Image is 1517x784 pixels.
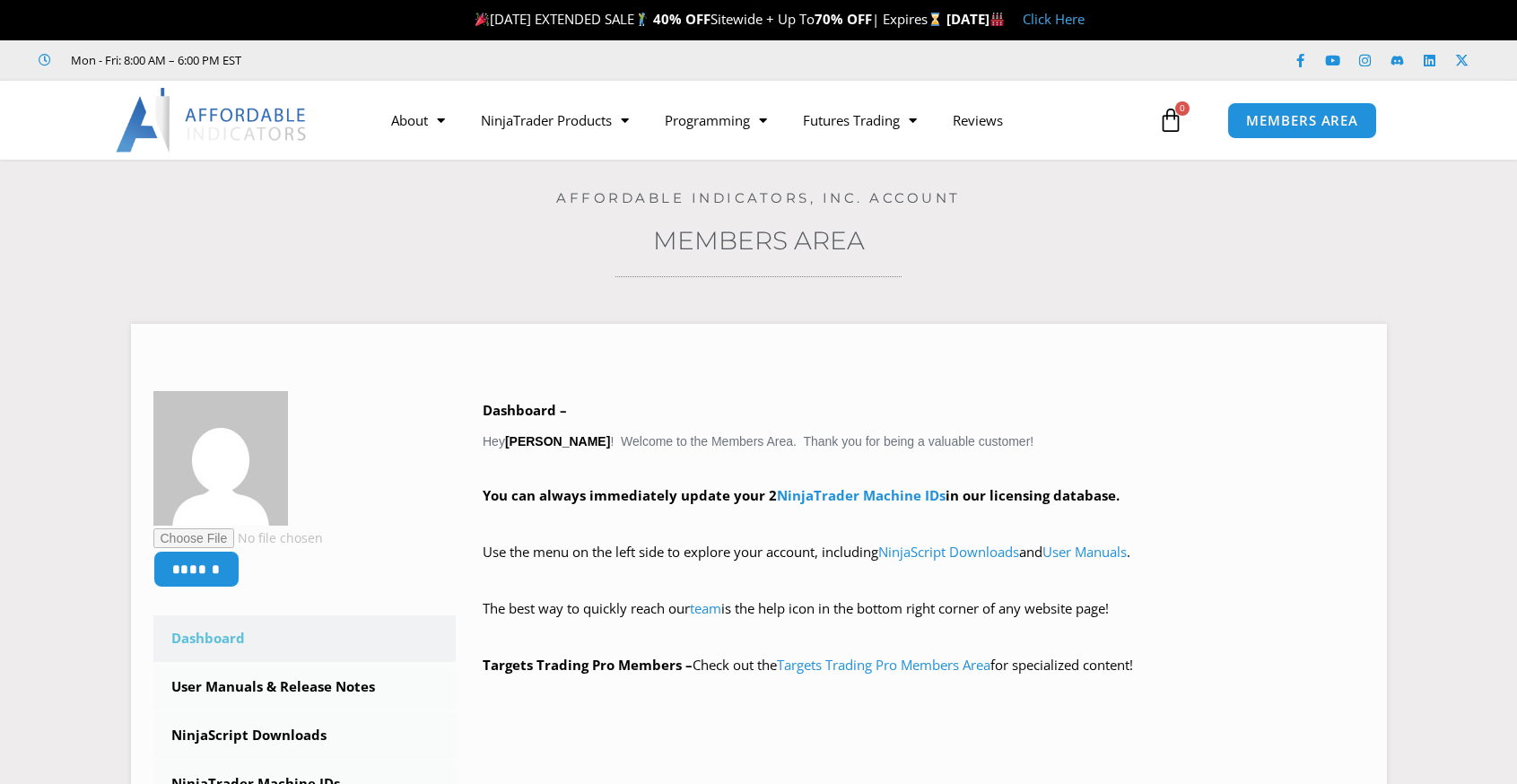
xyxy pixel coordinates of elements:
a: Affordable Indicators, Inc. Account [556,189,961,206]
a: NinjaTrader Products [463,100,647,141]
nav: Menu [373,100,1154,141]
img: 🏭 [990,13,1004,26]
p: The best way to quickly reach our is the help icon in the bottom right corner of any website page! [483,597,1364,647]
strong: [PERSON_NAME] [505,434,610,449]
strong: Targets Trading Pro Members – [483,656,693,674]
img: 🎉 [475,13,489,26]
a: NinjaScript Downloads [153,712,457,759]
span: MEMBERS AREA [1246,114,1358,127]
a: Click Here [1023,10,1085,28]
span: [DATE] EXTENDED SALE Sitewide + Up To | Expires [471,10,946,28]
img: LogoAI | Affordable Indicators – NinjaTrader [116,88,309,152]
span: Mon - Fri: 8:00 AM – 6:00 PM EST [66,49,241,71]
img: a494b84cbd3b50146e92c8d47044f99b8b062120adfec278539270dc0cbbfc9c [153,391,288,526]
a: 0 [1131,94,1210,146]
strong: [DATE] [946,10,1005,28]
strong: 40% OFF [653,10,711,28]
p: Use the menu on the left side to explore your account, including and . [483,540,1364,590]
a: Targets Trading Pro Members Area [777,656,990,674]
a: About [373,100,463,141]
div: Hey ! Welcome to the Members Area. Thank you for being a valuable customer! [483,398,1364,678]
iframe: Customer reviews powered by Trustpilot [266,51,536,69]
strong: 70% OFF [815,10,872,28]
span: 0 [1175,101,1190,116]
a: Futures Trading [785,100,935,141]
a: User Manuals & Release Notes [153,664,457,710]
b: Dashboard – [483,401,567,419]
a: NinjaTrader Machine IDs [777,486,946,504]
a: User Manuals [1042,543,1127,561]
a: team [690,599,721,617]
strong: You can always immediately update your 2 in our licensing database. [483,486,1120,504]
a: Reviews [935,100,1021,141]
p: Check out the for specialized content! [483,653,1364,678]
img: ⌛ [929,13,942,26]
a: NinjaScript Downloads [878,543,1019,561]
img: 🏌️‍♂️ [635,13,649,26]
a: MEMBERS AREA [1227,102,1377,139]
a: Programming [647,100,785,141]
a: Members Area [653,225,865,256]
a: Dashboard [153,615,457,662]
